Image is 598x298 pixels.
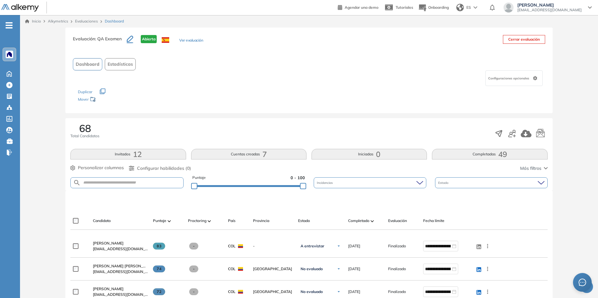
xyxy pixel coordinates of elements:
[253,218,269,224] span: Provincia
[432,149,547,159] button: Completadas49
[189,288,198,295] span: -
[228,289,236,295] span: COL
[348,243,360,249] span: [DATE]
[228,218,236,224] span: País
[517,3,582,8] span: [PERSON_NAME]
[93,269,148,275] span: [EMAIL_ADDRESS][DOMAIN_NAME]
[301,244,324,249] span: A entrevistar
[93,286,148,292] a: [PERSON_NAME]
[396,5,413,10] span: Tutoriales
[70,149,186,159] button: Invitados12
[162,37,169,43] img: ESP
[70,164,124,171] button: Personalizar columnas
[520,165,541,172] span: Más filtros
[338,3,378,11] a: Agendar una demo
[337,290,341,294] img: Ícono de flecha
[428,5,449,10] span: Onboarding
[208,220,211,222] img: [missing "en.ARROW_ALT" translation]
[348,289,360,295] span: [DATE]
[70,133,99,139] span: Total Candidatos
[485,70,543,86] div: Configuraciones opcionales
[48,19,68,23] span: Alkymetrics
[129,165,191,172] button: Configurar habilidades (0)
[137,165,191,172] span: Configurar habilidades (0)
[337,267,341,271] img: Ícono de flecha
[93,240,148,246] a: [PERSON_NAME]
[388,218,407,224] span: Evaluación
[291,175,305,181] span: 0 - 100
[253,289,293,295] span: [GEOGRAPHIC_DATA]
[418,1,449,14] button: Onboarding
[503,35,545,44] button: Cerrar evaluación
[95,36,122,42] span: : QA Examen
[75,19,98,23] a: Evaluaciones
[168,220,171,222] img: [missing "en.ARROW_ALT" translation]
[238,290,243,294] img: COL
[79,123,91,133] span: 68
[337,244,341,248] img: Ícono de flecha
[298,218,310,224] span: Estado
[317,180,334,185] span: Incidencias
[93,263,148,269] a: [PERSON_NAME] [PERSON_NAME]
[189,243,198,250] span: -
[73,58,102,70] button: Dashboard
[520,165,548,172] button: Más filtros
[1,4,39,12] img: Logo
[474,6,477,9] img: arrow
[73,179,81,187] img: SEARCH_ALT
[189,265,198,272] span: -
[78,94,140,106] div: Mover
[345,5,378,10] span: Agendar una demo
[466,5,471,10] span: ES
[238,244,243,248] img: COL
[301,289,323,294] span: No evaluado
[93,241,124,245] span: [PERSON_NAME]
[192,175,206,181] span: Puntaje
[188,218,206,224] span: Proctoring
[108,61,133,68] span: Estadísticas
[228,266,236,272] span: COL
[153,265,165,272] span: 74
[73,35,127,48] h3: Evaluación
[105,58,136,70] button: Estadísticas
[388,243,406,249] span: Finalizado
[371,220,374,222] img: [missing "en.ARROW_ALT" translation]
[348,218,369,224] span: Completado
[93,286,124,291] span: [PERSON_NAME]
[438,180,450,185] span: Estado
[141,35,157,43] span: Abierta
[153,288,165,295] span: 72
[105,18,124,24] span: Dashboard
[153,218,166,224] span: Puntaje
[93,292,148,297] span: [EMAIL_ADDRESS][DOMAIN_NAME]
[93,264,155,268] span: [PERSON_NAME] [PERSON_NAME]
[76,61,99,68] span: Dashboard
[517,8,582,13] span: [EMAIL_ADDRESS][DOMAIN_NAME]
[93,246,148,252] span: [EMAIL_ADDRESS][DOMAIN_NAME]
[153,243,165,250] span: 83
[423,218,444,224] span: Fecha límite
[314,177,426,188] div: Incidencias
[253,266,293,272] span: [GEOGRAPHIC_DATA]
[388,289,406,295] span: Finalizado
[456,4,464,11] img: world
[6,25,13,26] i: -
[93,218,111,224] span: Candidato
[435,177,548,188] div: Estado
[78,164,124,171] span: Personalizar columnas
[388,266,406,272] span: Finalizado
[25,18,41,24] a: Inicio
[179,38,203,44] button: Ver evaluación
[488,76,530,81] span: Configuraciones opcionales
[228,243,236,249] span: COL
[312,149,427,159] button: Iniciadas0
[578,278,586,286] span: message
[191,149,307,159] button: Cuentas creadas7
[78,89,92,94] span: Duplicar
[348,266,360,272] span: [DATE]
[238,267,243,271] img: COL
[7,52,12,57] img: https://assets.alkemy.org/workspaces/1394/c9baeb50-dbbd-46c2-a7b2-c74a16be862c.png
[253,243,293,249] span: -
[301,266,323,271] span: No evaluado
